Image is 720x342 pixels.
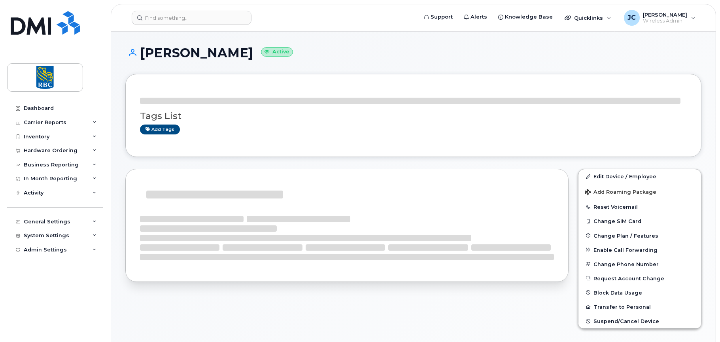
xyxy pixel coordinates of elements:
[261,47,293,57] small: Active
[578,169,701,183] a: Edit Device / Employee
[125,46,701,60] h1: [PERSON_NAME]
[578,214,701,228] button: Change SIM Card
[578,229,701,243] button: Change Plan / Features
[578,271,701,285] button: Request Account Change
[585,189,656,197] span: Add Roaming Package
[578,257,701,271] button: Change Phone Number
[578,314,701,328] button: Suspend/Cancel Device
[140,125,180,134] a: Add tags
[578,183,701,200] button: Add Roaming Package
[593,318,659,324] span: Suspend/Cancel Device
[593,232,658,238] span: Change Plan / Features
[593,247,658,253] span: Enable Call Forwarding
[578,200,701,214] button: Reset Voicemail
[578,285,701,300] button: Block Data Usage
[140,111,687,121] h3: Tags List
[578,300,701,314] button: Transfer to Personal
[578,243,701,257] button: Enable Call Forwarding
